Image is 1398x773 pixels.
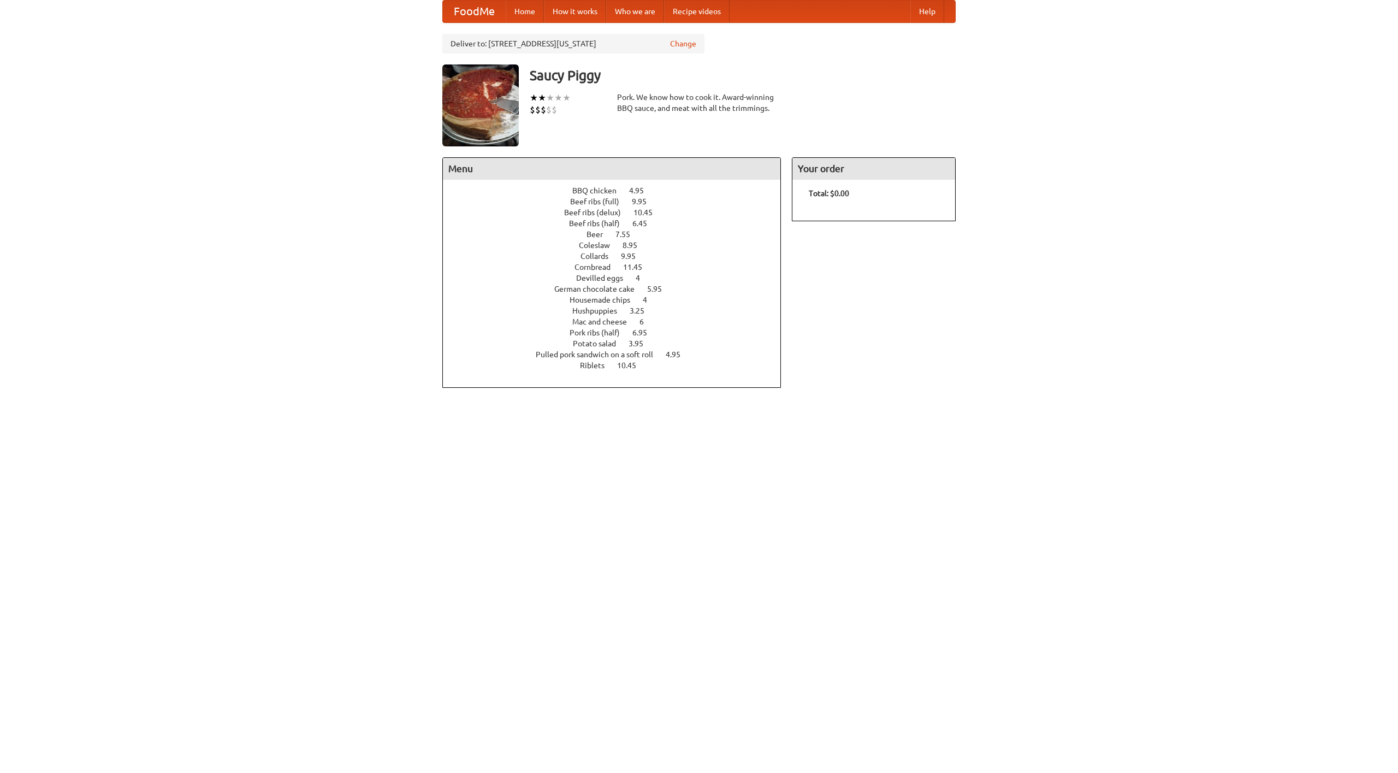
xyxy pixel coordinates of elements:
a: Recipe videos [664,1,730,22]
a: Collards 9.95 [580,252,656,261]
span: BBQ chicken [572,186,627,195]
span: 9.95 [621,252,647,261]
span: 5.95 [647,285,673,293]
a: Riblets 10.45 [580,361,656,370]
a: Beef ribs (delux) 10.45 [564,208,673,217]
span: Hushpuppies [572,306,628,315]
span: 4.95 [629,186,655,195]
a: German chocolate cake 5.95 [554,285,682,293]
span: Beef ribs (delux) [564,208,632,217]
a: Devilled eggs 4 [576,274,660,282]
a: Help [910,1,944,22]
h4: Menu [443,158,780,180]
span: Beef ribs (half) [569,219,631,228]
span: 3.25 [630,306,655,315]
a: Change [670,38,696,49]
a: BBQ chicken 4.95 [572,186,664,195]
div: Pork. We know how to cook it. Award-winning BBQ sauce, and meat with all the trimmings. [617,92,781,114]
span: 6.95 [632,328,658,337]
a: FoodMe [443,1,506,22]
span: German chocolate cake [554,285,645,293]
span: Beef ribs (full) [570,197,630,206]
li: ★ [562,92,571,104]
a: Hushpuppies 3.25 [572,306,665,315]
a: Pork ribs (half) 6.95 [570,328,667,337]
span: Devilled eggs [576,274,634,282]
span: 10.45 [617,361,647,370]
a: Beef ribs (half) 6.45 [569,219,667,228]
h4: Your order [792,158,955,180]
a: Coleslaw 8.95 [579,241,657,250]
a: Beer 7.55 [587,230,650,239]
span: Collards [580,252,619,261]
span: Mac and cheese [572,317,638,326]
div: Deliver to: [STREET_ADDRESS][US_STATE] [442,34,704,54]
span: Beer [587,230,614,239]
span: 6 [639,317,655,326]
span: 6.45 [632,219,658,228]
span: Cornbread [574,263,621,272]
span: Riblets [580,361,615,370]
li: $ [541,104,546,116]
li: $ [546,104,552,116]
span: 3.95 [629,339,654,348]
b: Total: $0.00 [809,189,849,198]
span: 10.45 [633,208,664,217]
span: Potato salad [573,339,627,348]
span: 9.95 [632,197,657,206]
a: Mac and cheese 6 [572,317,664,326]
a: Pulled pork sandwich on a soft roll 4.95 [536,350,701,359]
span: Pulled pork sandwich on a soft roll [536,350,664,359]
li: ★ [546,92,554,104]
a: Home [506,1,544,22]
li: $ [552,104,557,116]
a: Who we are [606,1,664,22]
li: ★ [530,92,538,104]
a: Potato salad 3.95 [573,339,664,348]
li: ★ [554,92,562,104]
a: Beef ribs (full) 9.95 [570,197,667,206]
span: 4.95 [666,350,691,359]
span: Housemade chips [570,296,641,304]
span: 4 [636,274,651,282]
h3: Saucy Piggy [530,64,956,86]
li: $ [530,104,535,116]
span: 8.95 [623,241,648,250]
li: ★ [538,92,546,104]
a: How it works [544,1,606,22]
span: Coleslaw [579,241,621,250]
span: 4 [643,296,658,304]
a: Cornbread 11.45 [574,263,662,272]
img: angular.jpg [442,64,519,146]
li: $ [535,104,541,116]
span: 11.45 [623,263,653,272]
span: Pork ribs (half) [570,328,631,337]
a: Housemade chips 4 [570,296,667,304]
span: 7.55 [615,230,641,239]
